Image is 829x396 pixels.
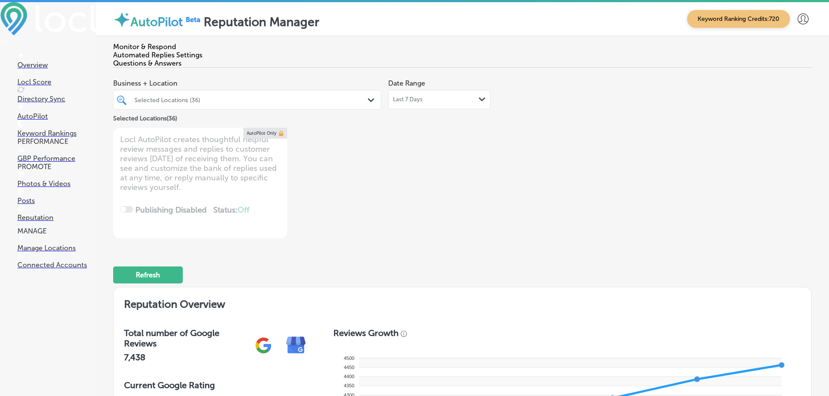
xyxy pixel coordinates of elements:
[17,244,96,252] p: Manage Locations
[17,213,96,222] p: Reputation
[113,79,381,87] span: Business + Location
[17,104,96,120] a: AutoPilot
[17,236,96,252] a: Manage Locations
[17,196,96,205] p: Posts
[17,95,96,103] p: Directory Sync
[17,188,96,205] a: Posts
[113,51,202,59] span: Automated Replies Settings
[17,154,96,163] p: GBP Performance
[113,11,131,28] img: autopilot-icon
[17,163,96,171] p: PROMOTE
[114,287,811,317] h2: Reputation Overview
[113,43,176,51] span: Monitor & Respond
[280,329,312,362] img: e7ababfa220611ac49bdb491a11684a6.png
[17,137,96,146] p: PERFORMANCE
[17,261,96,269] p: Connected Accounts
[17,205,96,222] a: Reputation
[17,129,96,137] p: Keyword Rankings
[687,10,790,28] span: Keyword Ranking Credits: 720
[344,356,354,361] tspan: 4500
[393,96,423,103] span: Last 7 Days
[17,70,96,86] a: Locl Score
[17,53,96,69] a: Overview
[344,365,354,370] tspan: 4450
[247,329,280,362] img: gPZS+5FD6qPJAAAAABJRU5ErkJggg==
[204,15,319,29] label: Reputation Manager
[134,96,369,103] div: Selected Locations (36)
[17,87,96,103] a: Directory Sync
[17,121,96,137] a: Keyword Rankings
[17,112,96,120] p: AutoPilot
[17,171,96,188] a: Photos & Videos
[113,266,183,283] button: Refresh
[113,111,177,122] p: Selected Locations ( 36 )
[333,328,399,338] h3: Reviews Growth
[17,78,96,86] p: Locl Score
[124,352,247,363] h2: 7,438
[183,15,204,24] img: Beta
[17,146,96,163] a: GBP Performance
[113,59,181,67] span: Questions & Answers
[131,15,183,29] label: AutoPilot
[124,380,312,390] h3: Current Google Rating
[344,383,354,388] tspan: 4350
[17,180,96,188] p: Photos & Videos
[17,227,96,235] p: MANAGE
[344,374,354,379] tspan: 4400
[388,79,425,87] label: Date Range
[17,61,96,69] p: Overview
[17,253,96,269] a: Connected Accounts
[124,328,247,349] h3: Total number of Google Reviews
